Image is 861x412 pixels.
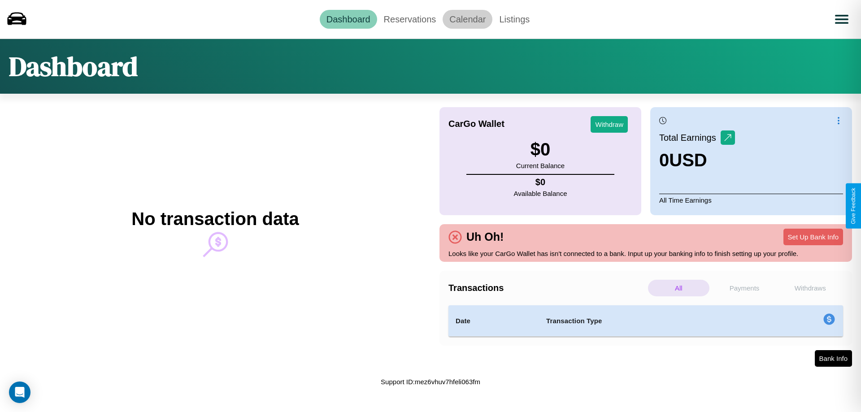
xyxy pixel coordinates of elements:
h4: Transaction Type [546,316,750,326]
div: Open Intercom Messenger [9,382,30,403]
h1: Dashboard [9,48,138,85]
button: Open menu [829,7,854,32]
button: Bank Info [815,350,852,367]
p: Looks like your CarGo Wallet has isn't connected to a bank. Input up your banking info to finish ... [448,247,843,260]
p: Available Balance [514,187,567,199]
p: All Time Earnings [659,194,843,206]
p: Withdraws [779,280,841,296]
h4: Uh Oh! [462,230,508,243]
h2: No transaction data [131,209,299,229]
p: All [648,280,709,296]
button: Set Up Bank Info [783,229,843,245]
p: Current Balance [516,160,565,172]
a: Reservations [377,10,443,29]
a: Dashboard [320,10,377,29]
h3: $ 0 [516,139,565,160]
h3: 0 USD [659,150,735,170]
h4: CarGo Wallet [448,119,504,129]
table: simple table [448,305,843,337]
p: Total Earnings [659,130,721,146]
a: Listings [492,10,536,29]
p: Support ID: mez6vhuv7hfeli063fm [381,376,480,388]
h4: $ 0 [514,177,567,187]
button: Withdraw [591,116,628,133]
a: Calendar [443,10,492,29]
div: Give Feedback [850,188,857,224]
h4: Transactions [448,283,646,293]
p: Payments [714,280,775,296]
h4: Date [456,316,532,326]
